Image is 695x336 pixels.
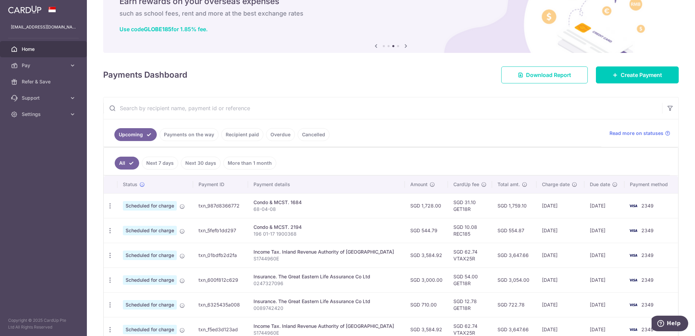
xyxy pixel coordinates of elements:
span: Due date [590,181,610,188]
span: 2349 [641,228,654,233]
span: Scheduled for charge [123,300,177,310]
td: SGD 554.87 [492,218,537,243]
td: SGD 3,584.92 [405,243,448,268]
span: 2349 [641,277,654,283]
td: [DATE] [584,292,624,317]
a: Recipient paid [221,128,263,141]
td: txn_5fefb1dd297 [193,218,248,243]
td: txn_600f812c629 [193,268,248,292]
span: Total amt. [497,181,520,188]
span: Home [22,46,67,53]
a: Cancelled [298,128,330,141]
a: Read more on statuses [609,130,670,137]
img: Bank Card [626,226,640,235]
td: [DATE] [537,292,584,317]
div: Condo & MCST. 1684 [253,199,400,206]
a: Upcoming [114,128,157,141]
span: 2349 [641,203,654,209]
span: Settings [22,111,67,118]
span: Read more on statuses [609,130,663,137]
th: Payment ID [193,176,248,193]
span: Pay [22,62,67,69]
span: Charge date [542,181,570,188]
span: Download Report [526,71,571,79]
b: GLOBE185 [144,26,171,33]
td: SGD 31.10 GET18R [448,193,492,218]
h6: such as school fees, rent and more at the best exchange rates [119,9,662,18]
a: Use codeGLOBE185for 1.85% fee. [119,26,208,33]
td: [DATE] [537,218,584,243]
span: Refer & Save [22,78,67,85]
td: [DATE] [537,268,584,292]
span: 2349 [641,327,654,332]
a: Download Report [501,66,588,83]
td: SGD 12.78 GET18R [448,292,492,317]
td: SGD 3,000.00 [405,268,448,292]
img: Bank Card [626,325,640,334]
td: SGD 1,728.00 [405,193,448,218]
span: Create Payment [621,71,662,79]
td: [DATE] [584,268,624,292]
img: Bank Card [626,301,640,309]
img: CardUp [8,5,41,14]
a: Next 30 days [181,157,221,170]
a: More than 1 month [223,157,276,170]
td: SGD 3,054.00 [492,268,537,292]
td: SGD 54.00 GET18R [448,268,492,292]
a: All [115,157,139,170]
span: Status [123,181,137,188]
div: Condo & MCST. 2194 [253,224,400,231]
td: SGD 10.08 REC185 [448,218,492,243]
iframe: Opens a widget where you can find more information [652,316,688,333]
span: CardUp fee [453,181,479,188]
span: Scheduled for charge [123,226,177,235]
td: [DATE] [537,243,584,268]
td: [DATE] [584,218,624,243]
td: SGD 544.79 [405,218,448,243]
a: Create Payment [596,66,679,83]
div: Insurance. The Great Eastern Life Assurance Co Ltd [253,273,400,280]
p: 68-04-08 [253,206,400,213]
span: Scheduled for charge [123,201,177,211]
h4: Payments Dashboard [103,69,187,81]
td: SGD 1,759.10 [492,193,537,218]
img: Bank Card [626,251,640,259]
input: Search by recipient name, payment id or reference [104,97,662,119]
span: 2349 [641,302,654,308]
span: Support [22,95,67,101]
div: Insurance. The Great Eastern Life Assurance Co Ltd [253,298,400,305]
td: SGD 62.74 VTAX25R [448,243,492,268]
p: 0089742420 [253,305,400,312]
th: Payment method [624,176,678,193]
td: SGD 722.78 [492,292,537,317]
th: Payment details [248,176,405,193]
div: Income Tax. Inland Revenue Authority of [GEOGRAPHIC_DATA] [253,323,400,330]
a: Overdue [266,128,295,141]
span: 2349 [641,252,654,258]
span: Scheduled for charge [123,251,177,260]
p: S1744960E [253,255,400,262]
p: 196 01-17 1900368 [253,231,400,237]
p: 0247327096 [253,280,400,287]
span: Amount [410,181,428,188]
div: Income Tax. Inland Revenue Authority of [GEOGRAPHIC_DATA] [253,249,400,255]
td: txn_987d8366772 [193,193,248,218]
a: Next 7 days [142,157,178,170]
td: SGD 3,647.66 [492,243,537,268]
img: Bank Card [626,202,640,210]
td: txn_6325435a008 [193,292,248,317]
td: txn_01bdfb2d2fa [193,243,248,268]
span: Scheduled for charge [123,325,177,334]
td: SGD 710.00 [405,292,448,317]
img: Bank Card [626,276,640,284]
p: [EMAIL_ADDRESS][DOMAIN_NAME] [11,24,76,31]
a: Payments on the way [159,128,219,141]
td: [DATE] [584,243,624,268]
td: [DATE] [584,193,624,218]
span: Scheduled for charge [123,275,177,285]
td: [DATE] [537,193,584,218]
